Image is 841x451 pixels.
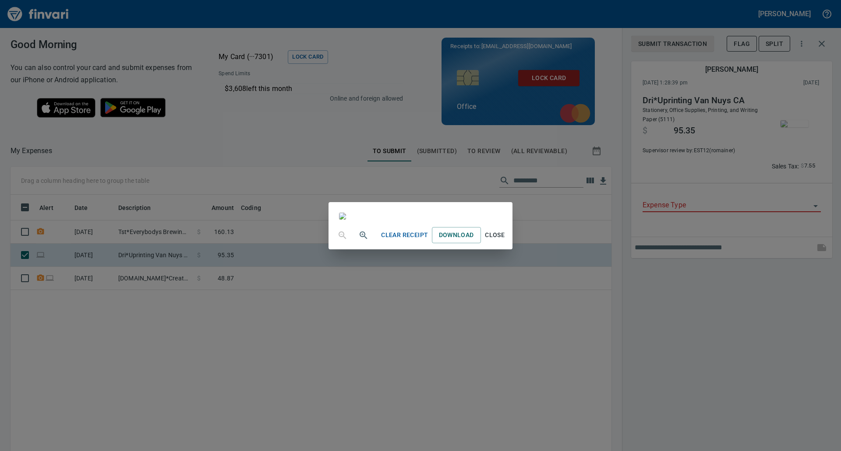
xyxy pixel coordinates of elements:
[381,230,428,241] span: Clear Receipt
[484,230,505,241] span: Close
[439,230,474,241] span: Download
[378,227,431,243] button: Clear Receipt
[432,227,481,243] a: Download
[339,213,346,220] img: receipts%2Ftapani%2F2025-09-09%2FfwPF4OgXw0XVJRvOwhnyyi25FmH3__SdvkILrTYvHd07LOSxOi_body.jpg
[481,227,509,243] button: Close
